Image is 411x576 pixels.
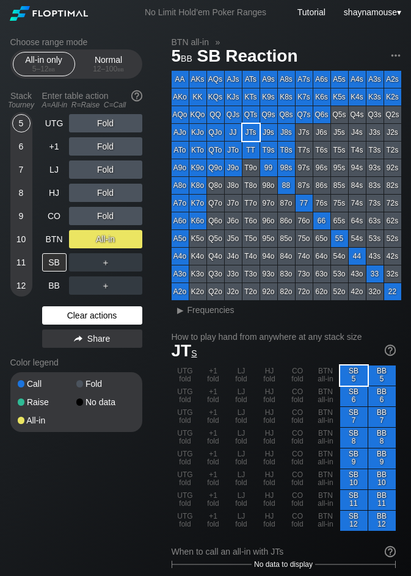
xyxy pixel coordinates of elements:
div: 96o [260,212,277,229]
div: A=All-in R=Raise C=Call [42,101,142,109]
div: UTG fold [172,511,199,531]
div: BB 8 [368,428,396,448]
div: 92s [384,159,401,176]
div: K7s [296,88,313,106]
div: LJ fold [228,365,255,386]
div: A7o [172,195,189,212]
div: Stack [5,86,37,114]
div: Q7s [296,106,313,123]
div: AA [172,71,189,88]
div: J2o [225,283,242,300]
div: 63s [366,212,384,229]
div: A8o [172,177,189,194]
div: HJ fold [256,469,283,489]
div: SB 10 [340,469,368,489]
div: +1 fold [200,511,227,531]
div: All-in only [16,52,72,76]
span: s [191,345,197,359]
div: Normal [81,52,137,76]
div: 44 [349,248,366,265]
div: 32o [366,283,384,300]
div: CO fold [284,386,311,406]
div: 94s [349,159,366,176]
div: CO fold [284,428,311,448]
div: A5o [172,230,189,247]
div: SB [42,253,67,272]
div: CO fold [284,490,311,510]
div: BB 6 [368,386,396,406]
div: 97o [260,195,277,212]
div: LJ fold [228,490,255,510]
div: Q6o [207,212,224,229]
div: BTN all-in [312,511,340,531]
div: T5o [242,230,260,247]
div: J6o [225,212,242,229]
div: 8 [12,184,31,202]
div: Q8o [207,177,224,194]
div: LJ fold [228,448,255,469]
div: 55 [331,230,348,247]
div: JTo [225,142,242,159]
span: shaynamouse [344,7,397,17]
div: 73s [366,195,384,212]
div: TT [242,142,260,159]
div: HJ fold [256,428,283,448]
div: 88 [278,177,295,194]
div: Fold [69,137,142,156]
div: J5o [225,230,242,247]
img: Floptimal logo [10,6,88,21]
div: 65o [313,230,330,247]
div: T3s [366,142,384,159]
div: 76s [313,195,330,212]
div: J3s [366,124,384,141]
div: QQ [207,106,224,123]
div: AQo [172,106,189,123]
div: KQs [207,88,224,106]
span: BTN all-in [170,37,211,48]
div: UTG fold [172,428,199,448]
div: KTo [189,142,206,159]
div: Fold [69,160,142,179]
div: 92o [260,283,277,300]
div: 96s [313,159,330,176]
div: 85s [331,177,348,194]
div: 75o [296,230,313,247]
div: AJs [225,71,242,88]
div: ATo [172,142,189,159]
div: HJ [42,184,67,202]
div: Call [18,380,76,388]
div: Q3s [366,106,384,123]
div: K8s [278,88,295,106]
div: CO fold [284,469,311,489]
div: 73o [296,265,313,283]
div: J4s [349,124,366,141]
div: Clear actions [42,306,142,325]
div: K2o [189,283,206,300]
div: J5s [331,124,348,141]
div: 9 [12,207,31,225]
div: No data [76,398,135,406]
span: Frequencies [187,305,235,315]
div: 98s [278,159,295,176]
div: 7 [12,160,31,179]
div: +1 [42,137,67,156]
div: JTs [242,124,260,141]
div: K3s [366,88,384,106]
div: +1 fold [200,469,227,489]
div: T2s [384,142,401,159]
div: UTG fold [172,407,199,427]
div: K2s [384,88,401,106]
div: J9s [260,124,277,141]
div: K5o [189,230,206,247]
div: 22 [384,283,401,300]
div: BTN all-in [312,365,340,386]
div: QJs [225,106,242,123]
div: LJ fold [228,407,255,427]
div: A3o [172,265,189,283]
div: K9s [260,88,277,106]
div: SB 11 [340,490,368,510]
div: A9s [260,71,277,88]
div: 75s [331,195,348,212]
div: UTG fold [172,448,199,469]
div: +1 fold [200,365,227,386]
